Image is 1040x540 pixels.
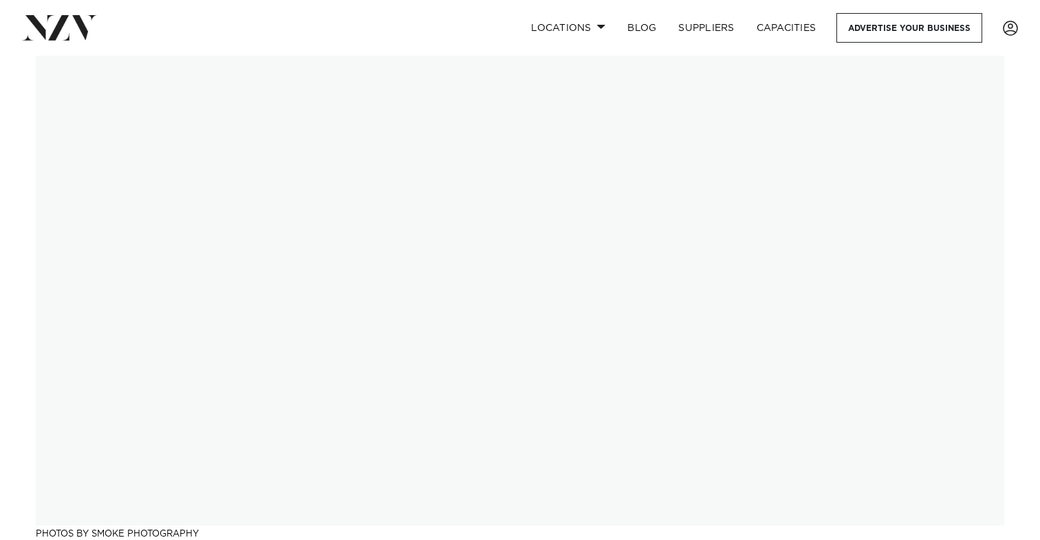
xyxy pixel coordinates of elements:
[836,13,982,43] a: Advertise your business
[520,13,616,43] a: Locations
[746,13,827,43] a: Capacities
[36,530,199,539] a: Photos by Smoke Photography
[667,13,745,43] a: SUPPLIERS
[22,15,97,40] img: nzv-logo.png
[616,13,667,43] a: BLOG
